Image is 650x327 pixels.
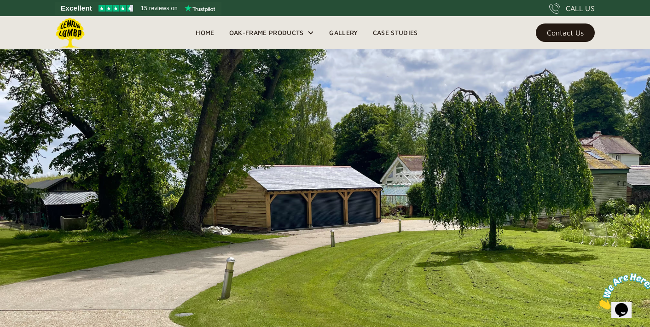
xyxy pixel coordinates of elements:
[593,269,650,313] iframe: chat widget
[188,26,221,40] a: Home
[222,16,322,49] div: Oak-Frame Products
[4,4,7,12] span: 1
[547,29,584,36] div: Contact Us
[185,5,215,12] img: Trustpilot logo
[229,27,304,38] div: Oak-Frame Products
[55,2,221,15] a: See Lemon Lumba reviews on Trustpilot
[141,3,178,14] span: 15 reviews on
[99,5,133,12] img: Trustpilot 4.5 stars
[549,3,595,14] a: CALL US
[366,26,425,40] a: Case Studies
[4,4,61,40] img: Chat attention grabber
[322,26,365,40] a: Gallery
[566,3,595,14] div: CALL US
[536,23,595,42] a: Contact Us
[61,3,92,14] span: Excellent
